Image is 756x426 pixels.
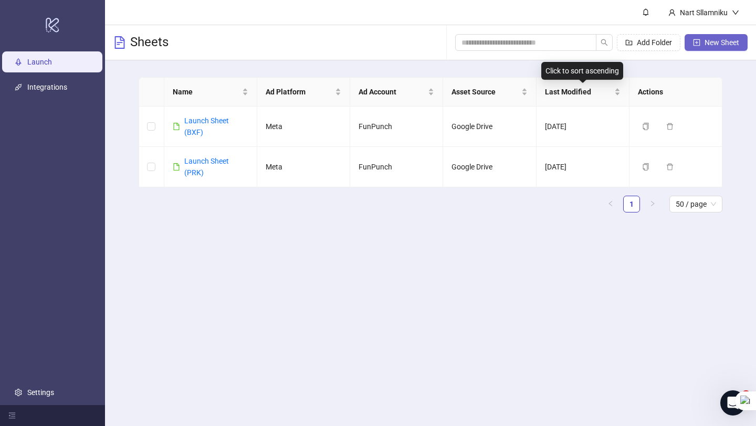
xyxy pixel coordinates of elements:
[350,147,443,187] td: FunPunch
[685,34,748,51] button: New Sheet
[257,106,350,147] td: Meta
[720,390,745,416] iframe: Intercom live chat
[644,196,661,212] li: Next Page
[676,196,716,212] span: 50 / page
[257,147,350,187] td: Meta
[443,106,536,147] td: Google Drive
[545,86,612,98] span: Last Modified
[173,86,240,98] span: Name
[666,163,674,171] span: delete
[617,34,680,51] button: Add Folder
[537,106,629,147] td: [DATE]
[164,78,257,106] th: Name
[642,123,649,130] span: copy
[693,39,700,46] span: plus-square
[359,86,426,98] span: Ad Account
[602,196,619,212] li: Previous Page
[113,36,126,49] span: file-text
[705,38,739,47] span: New Sheet
[8,412,16,419] span: menu-fold
[443,147,536,187] td: Google Drive
[607,200,614,207] span: left
[668,9,676,16] span: user
[27,83,67,91] a: Integrations
[184,157,229,177] a: Launch Sheet (PRK)
[266,86,333,98] span: Ad Platform
[601,39,608,46] span: search
[623,196,640,212] li: 1
[537,78,629,106] th: Last Modified
[27,388,54,397] a: Settings
[130,34,169,51] h3: Sheets
[649,200,656,207] span: right
[27,58,52,66] a: Launch
[443,78,536,106] th: Asset Source
[642,8,649,16] span: bell
[642,163,649,171] span: copy
[742,390,750,399] span: 4
[350,78,443,106] th: Ad Account
[451,86,519,98] span: Asset Source
[732,9,739,16] span: down
[629,78,722,106] th: Actions
[666,123,674,130] span: delete
[173,123,180,130] span: file
[676,7,732,18] div: Nart Sllamniku
[602,196,619,212] button: left
[184,116,229,136] a: Launch Sheet (BXF)
[350,106,443,147] td: FunPunch
[625,39,633,46] span: folder-add
[537,147,629,187] td: [DATE]
[173,163,180,171] span: file
[644,196,661,212] button: right
[257,78,350,106] th: Ad Platform
[669,196,722,212] div: Page Size
[624,196,639,212] a: 1
[637,38,672,47] span: Add Folder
